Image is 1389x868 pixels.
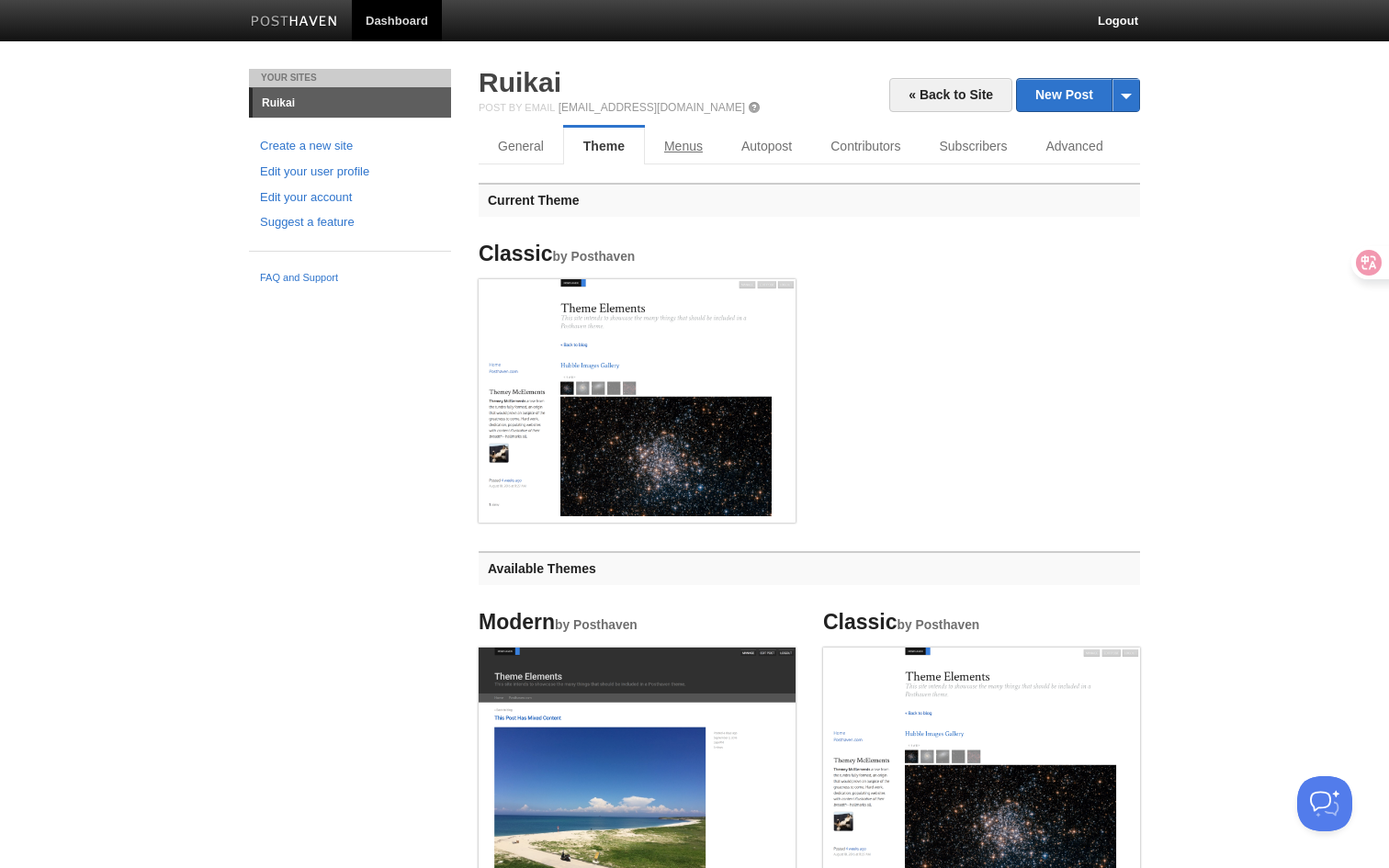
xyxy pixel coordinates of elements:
[889,78,1012,112] a: « Back to Site
[479,242,796,265] h4: Classic
[260,188,440,208] a: Edit your account
[559,101,745,114] a: [EMAIL_ADDRESS][DOMAIN_NAME]
[479,611,796,634] h4: Modern
[260,137,440,156] a: Create a new site
[249,69,451,87] li: Your Sites
[260,163,440,182] a: Edit your user profile
[553,250,636,264] small: by Posthaven
[1017,79,1139,111] a: New Post
[811,128,920,164] a: Contributors
[260,270,440,287] a: FAQ and Support
[479,128,563,164] a: General
[479,102,555,113] span: Post by Email
[722,128,811,164] a: Autopost
[823,611,1140,634] h4: Classic
[479,183,1140,217] h3: Current Theme
[260,213,440,232] a: Suggest a feature
[898,618,980,632] small: by Posthaven
[1026,128,1122,164] a: Advanced
[555,618,638,632] small: by Posthaven
[920,128,1027,164] a: Subscribers
[251,16,338,29] img: Posthaven-bar
[253,88,451,118] a: Ruikai
[479,551,1140,585] h3: Available Themes
[563,128,645,164] a: Theme
[1297,776,1352,831] iframe: Help Scout Beacon - Open
[479,279,796,517] img: Screenshot
[645,128,722,164] a: Menus
[479,67,561,97] a: Ruikai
